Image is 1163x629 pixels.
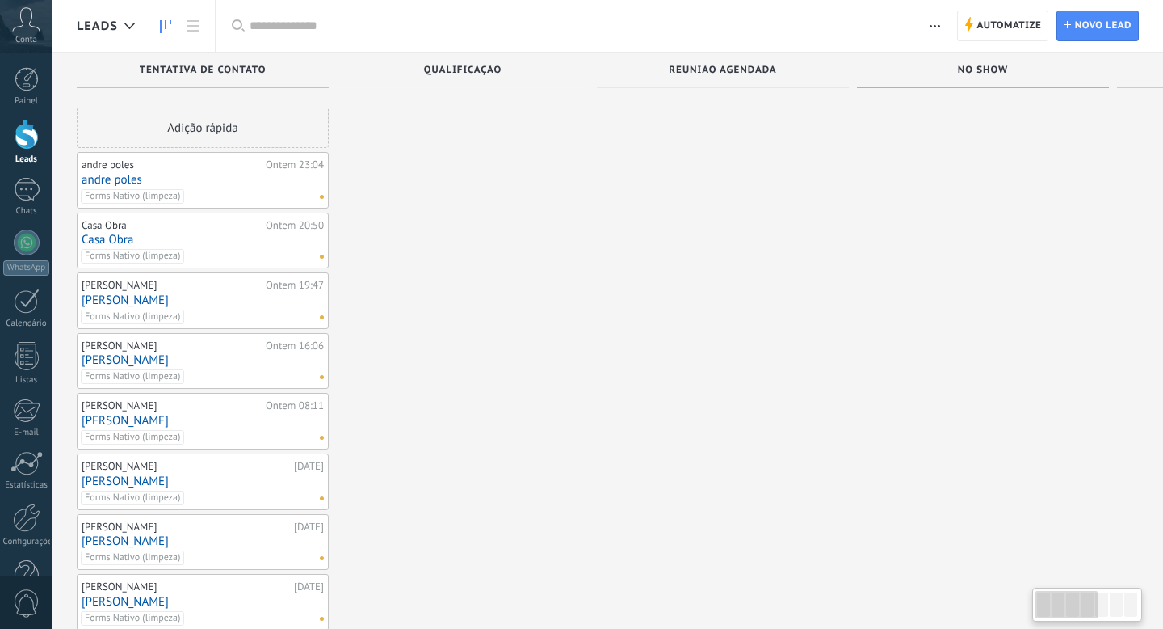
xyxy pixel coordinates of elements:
span: Reunião Agendada [669,65,776,76]
span: Nenhuma tarefa atribuída [320,315,324,319]
div: Adição rápida [77,108,329,148]
div: WhatsApp [3,260,49,276]
a: Casa Obra [82,233,324,247]
span: Nenhuma tarefa atribuída [320,255,324,259]
div: Calendário [3,319,50,329]
span: Conta [15,35,37,45]
div: Chats [3,206,50,217]
div: Listas [3,375,50,386]
span: Forms Nativo (limpeza) [81,310,184,324]
span: Forms Nativo (limpeza) [81,491,184,505]
div: [PERSON_NAME] [82,580,290,593]
a: [PERSON_NAME] [82,293,324,307]
a: [PERSON_NAME] [82,595,324,609]
div: [PERSON_NAME] [82,279,262,292]
span: Nenhuma tarefa atribuída [320,556,324,560]
span: Forms Nativo (limpeza) [81,611,184,626]
span: Nenhuma tarefa atribuída [320,375,324,379]
div: Configurações [3,537,50,547]
div: Qualificação [345,65,581,78]
span: Forms Nativo (limpeza) [81,369,184,384]
div: Ontem 20:50 [266,219,324,232]
div: No Show [865,65,1101,78]
span: Nenhuma tarefa atribuída [320,496,324,500]
div: Leads [3,154,50,165]
div: Ontem 16:06 [266,340,324,352]
div: Ontem 08:11 [266,399,324,412]
span: Novo lead [1075,11,1132,40]
div: Ontem 23:04 [266,158,324,171]
div: [DATE] [294,460,324,473]
div: Ontem 19:47 [266,279,324,292]
div: [PERSON_NAME] [82,460,290,473]
div: Estatísticas [3,480,50,491]
a: [PERSON_NAME] [82,353,324,367]
div: Painel [3,96,50,107]
span: No Show [958,65,1008,76]
div: Casa Obra [82,219,262,232]
div: [PERSON_NAME] [82,521,290,534]
span: Forms Nativo (limpeza) [81,551,184,565]
div: Tentativa de Contato [85,65,321,78]
span: Qualificação [424,65,502,76]
span: Automatize [976,11,1041,40]
span: Nenhuma tarefa atribuída [320,436,324,440]
div: andre poles [82,158,262,171]
span: Nenhuma tarefa atribuída [320,195,324,199]
a: [PERSON_NAME] [82,534,324,548]
div: [PERSON_NAME] [82,340,262,352]
span: Forms Nativo (limpeza) [81,249,184,264]
a: Novo lead [1056,11,1139,41]
span: Forms Nativo (limpeza) [81,189,184,204]
div: [DATE] [294,580,324,593]
a: andre poles [82,173,324,187]
div: E-mail [3,428,50,438]
span: Nenhuma tarefa atribuída [320,617,324,621]
a: [PERSON_NAME] [82,475,324,488]
span: Leads [77,19,118,34]
span: Forms Nativo (limpeza) [81,430,184,445]
span: Tentativa de Contato [140,65,267,76]
a: [PERSON_NAME] [82,414,324,428]
div: [PERSON_NAME] [82,399,262,412]
div: Reunião Agendada [605,65,841,78]
a: Automatize [957,11,1048,41]
div: [DATE] [294,521,324,534]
